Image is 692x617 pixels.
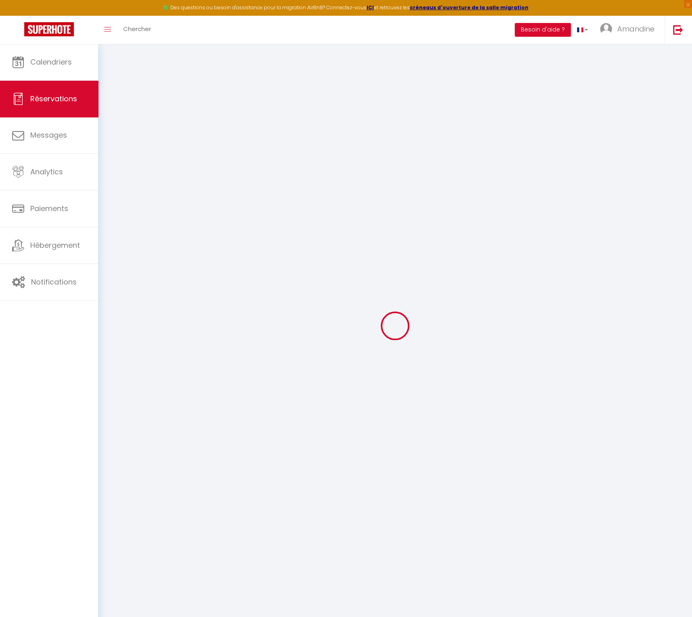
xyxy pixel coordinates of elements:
span: Messages [30,130,67,140]
button: Ouvrir le widget de chat LiveChat [6,3,31,27]
span: Analytics [30,167,63,177]
a: ICI [367,4,374,11]
span: Paiements [30,203,68,213]
a: créneaux d'ouverture de la salle migration [410,4,528,11]
img: ... [600,23,612,35]
span: Chercher [123,25,151,33]
a: ... Amandine [594,16,665,44]
span: Hébergement [30,240,80,250]
span: Réservations [30,94,77,104]
img: Super Booking [24,22,74,36]
span: Calendriers [30,57,72,67]
button: Besoin d'aide ? [515,23,571,37]
iframe: Chat [658,581,686,611]
img: logout [673,25,683,35]
span: Notifications [31,277,77,287]
span: Amandine [617,24,654,34]
a: Chercher [117,16,157,44]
